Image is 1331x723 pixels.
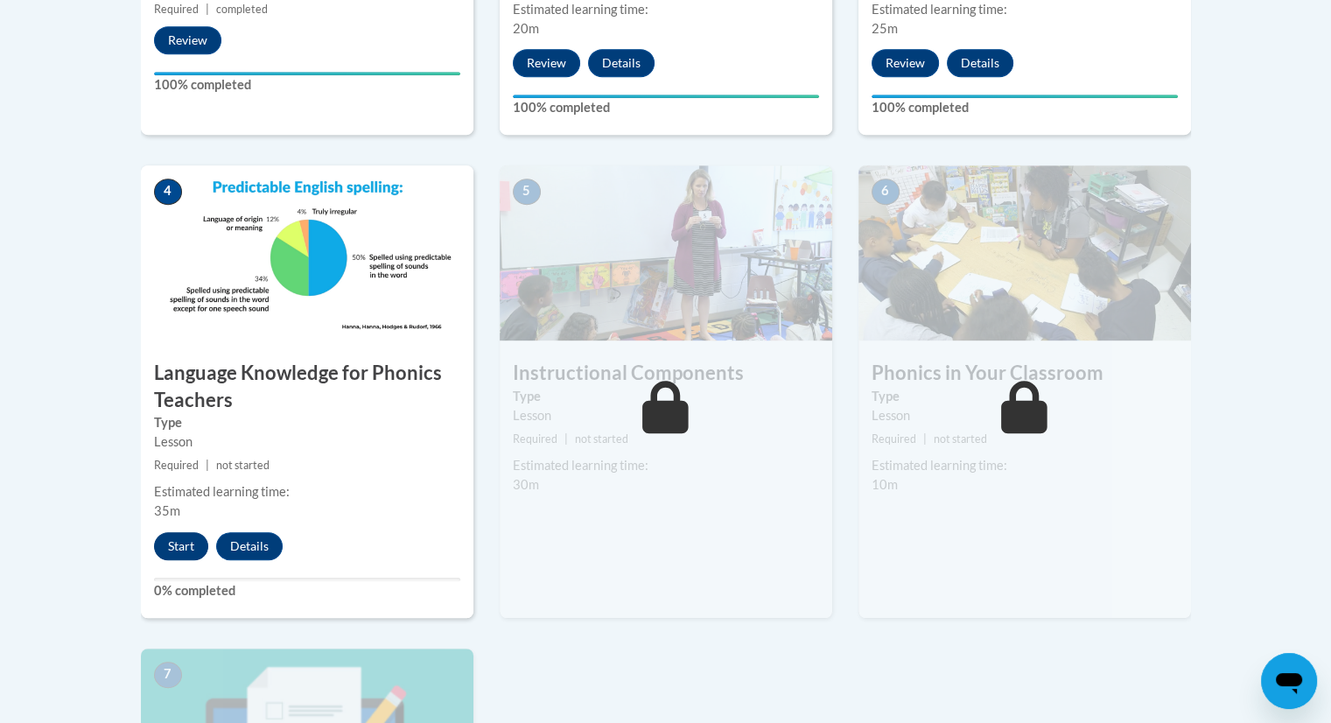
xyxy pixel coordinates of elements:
span: 10m [872,477,898,492]
label: 0% completed [154,581,460,600]
span: 30m [513,477,539,492]
span: Required [154,3,199,16]
span: | [564,432,568,446]
div: Lesson [872,406,1178,425]
label: 100% completed [872,98,1178,117]
span: Required [872,432,916,446]
span: not started [216,459,270,472]
div: Your progress [154,72,460,75]
span: Required [154,459,199,472]
span: 25m [872,21,898,36]
span: Required [513,432,557,446]
h3: Phonics in Your Classroom [858,360,1191,387]
div: Lesson [154,432,460,452]
button: Review [513,49,580,77]
div: Estimated learning time: [513,456,819,475]
img: Course Image [141,165,473,340]
button: Review [872,49,939,77]
button: Start [154,532,208,560]
span: not started [575,432,628,446]
span: | [923,432,927,446]
h3: Language Knowledge for Phonics Teachers [141,360,473,414]
button: Details [588,49,655,77]
span: 35m [154,503,180,518]
div: Your progress [513,95,819,98]
label: Type [513,387,819,406]
span: 5 [513,179,541,205]
label: Type [154,413,460,432]
div: Your progress [872,95,1178,98]
span: 7 [154,662,182,688]
span: 20m [513,21,539,36]
div: Estimated learning time: [872,456,1178,475]
div: Lesson [513,406,819,425]
span: not started [934,432,987,446]
div: Estimated learning time: [154,482,460,502]
button: Details [947,49,1013,77]
button: Review [154,26,221,54]
img: Course Image [858,165,1191,340]
h3: Instructional Components [500,360,832,387]
label: 100% completed [513,98,819,117]
span: | [206,3,209,16]
span: | [206,459,209,472]
iframe: Button to launch messaging window [1261,653,1317,709]
span: 6 [872,179,900,205]
label: 100% completed [154,75,460,95]
button: Details [216,532,283,560]
label: Type [872,387,1178,406]
span: completed [216,3,268,16]
span: 4 [154,179,182,205]
img: Course Image [500,165,832,340]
